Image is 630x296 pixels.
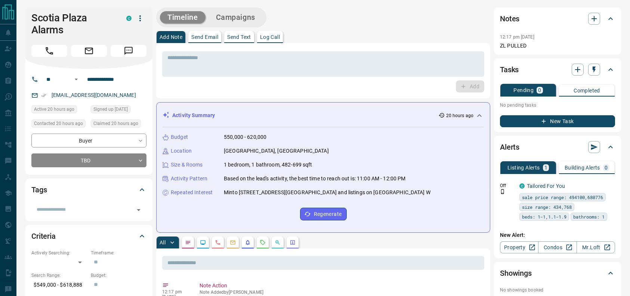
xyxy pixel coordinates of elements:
h2: Notes [500,13,519,25]
span: Claimed 20 hours ago [93,120,138,127]
button: Open [72,75,81,84]
p: Listing Alerts [507,165,540,170]
div: Fri May 23 2025 [91,105,146,116]
a: Tailored For You [527,183,565,189]
svg: Opportunities [275,239,281,245]
p: 1 bedroom, 1 bathroom, 482-699 sqft [224,161,312,169]
a: Mr.Loft [577,241,615,253]
p: New Alert: [500,231,615,239]
button: Campaigns [209,11,263,24]
p: 0 [538,88,541,93]
button: Open [133,205,144,215]
a: Property [500,241,538,253]
p: 12:17 pm [DATE] [500,34,534,40]
svg: Push Notification Only [500,189,505,194]
p: Off [500,182,515,189]
p: Budget [171,133,188,141]
div: Activity Summary20 hours ago [163,109,484,122]
h2: Alerts [500,141,519,153]
h2: Criteria [31,230,56,242]
div: Criteria [31,227,146,245]
p: Based on the lead's activity, the best time to reach out is: 11:00 AM - 12:00 PM [224,175,406,183]
button: New Task [500,115,615,127]
p: Log Call [260,34,280,40]
span: Signed up [DATE] [93,106,128,113]
p: Activity Summary [172,112,215,119]
h2: Tags [31,184,47,196]
p: Timeframe: [91,250,146,256]
svg: Listing Alerts [245,239,251,245]
svg: Lead Browsing Activity [200,239,206,245]
div: condos.ca [126,16,132,21]
span: Email [71,45,107,57]
p: Send Text [227,34,251,40]
span: Message [111,45,146,57]
svg: Notes [185,239,191,245]
p: $549,000 - $618,888 [31,279,87,291]
div: Showings [500,264,615,282]
svg: Emails [230,239,236,245]
div: Notes [500,10,615,28]
p: 0 [605,165,608,170]
div: condos.ca [519,183,525,189]
a: Condos [538,241,577,253]
p: Actively Searching: [31,250,87,256]
p: Note Added by [PERSON_NAME] [200,290,481,295]
svg: Agent Actions [290,239,296,245]
p: Building Alerts [565,165,600,170]
button: Regenerate [300,208,347,220]
p: 1 [544,165,547,170]
span: size range: 434,768 [522,203,572,211]
p: Pending [513,88,534,93]
div: Buyer [31,134,146,147]
span: Call [31,45,67,57]
p: No pending tasks [500,100,615,111]
h2: Showings [500,267,532,279]
div: Alerts [500,138,615,156]
span: Contacted 20 hours ago [34,120,83,127]
div: Mon Aug 11 2025 [31,119,87,130]
p: Search Range: [31,272,87,279]
span: Active 20 hours ago [34,106,74,113]
p: Note Action [200,282,481,290]
p: ZL PULLED [500,42,615,50]
p: Activity Pattern [171,175,207,183]
span: sale price range: 494100,680776 [522,193,603,201]
svg: Calls [215,239,221,245]
h2: Tasks [500,64,519,76]
div: Mon Aug 11 2025 [91,119,146,130]
svg: Email Verified [41,93,46,98]
div: Tasks [500,61,615,79]
span: beds: 1-1,1.1-1.9 [522,213,566,220]
p: 550,000 - 620,000 [224,133,266,141]
p: Budget: [91,272,146,279]
p: Minto [STREET_ADDRESS][GEOGRAPHIC_DATA] and listings on [GEOGRAPHIC_DATA] W [224,189,430,196]
button: Timeline [160,11,206,24]
p: No showings booked [500,287,615,293]
a: [EMAIL_ADDRESS][DOMAIN_NAME] [52,92,136,98]
span: bathrooms: 1 [573,213,605,220]
p: Repeated Interest [171,189,213,196]
p: 20 hours ago [446,112,473,119]
svg: Requests [260,239,266,245]
p: Add Note [160,34,182,40]
p: Location [171,147,192,155]
p: [GEOGRAPHIC_DATA], [GEOGRAPHIC_DATA] [224,147,329,155]
p: Completed [574,88,600,93]
h1: Scotia Plaza Alarms [31,12,115,36]
div: TBD [31,153,146,167]
p: 12:17 pm [162,289,188,295]
div: Tags [31,181,146,199]
p: All [160,240,166,245]
p: Size & Rooms [171,161,203,169]
div: Mon Aug 11 2025 [31,105,87,116]
p: Send Email [191,34,218,40]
